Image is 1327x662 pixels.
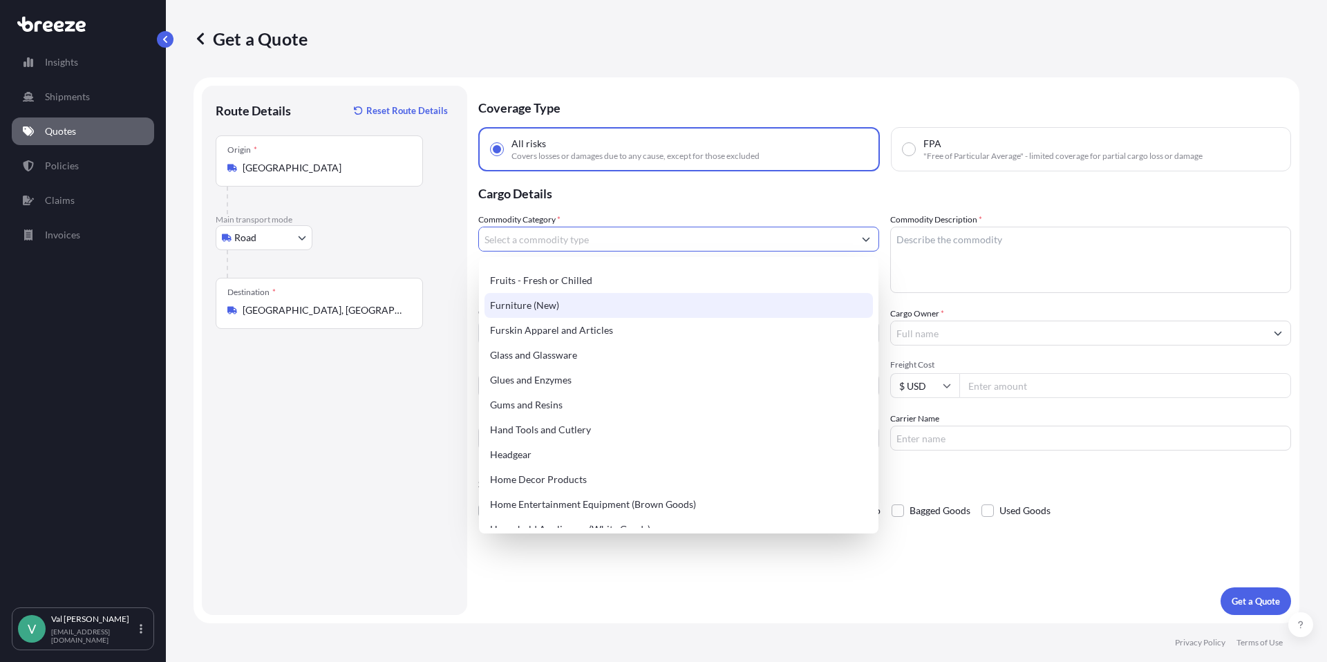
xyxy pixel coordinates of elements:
div: Furniture (New) [484,293,873,318]
p: Cargo Details [478,171,1291,213]
div: Furskin Apparel and Articles [484,318,873,343]
span: Bagged Goods [910,500,970,521]
button: Show suggestions [854,227,878,252]
p: Reset Route Details [366,104,448,117]
input: Your internal reference [478,426,879,451]
p: Val [PERSON_NAME] [51,614,137,625]
label: Cargo Owner [890,307,944,321]
p: Coverage Type [478,86,1291,127]
button: Show suggestions [1265,321,1290,346]
span: "Free of Particular Average" - limited coverage for partial cargo loss or damage [923,151,1203,162]
label: Booking Reference [478,412,547,426]
span: Commodity Value [478,307,879,318]
label: Carrier Name [890,412,939,426]
p: Privacy Policy [1175,637,1225,648]
div: Gums and Resins [484,393,873,417]
p: Special Conditions [478,478,1291,489]
span: Freight Cost [890,359,1291,370]
input: Enter name [890,426,1291,451]
div: Glues and Enzymes [484,368,873,393]
button: Select transport [216,225,312,250]
input: Destination [243,303,406,317]
span: Covers losses or damages due to any cause, except for those excluded [511,151,760,162]
label: Commodity Description [890,213,982,227]
p: Shipments [45,90,90,104]
span: Used Goods [999,500,1051,521]
span: Road [234,231,256,245]
span: V [28,622,36,636]
p: Insights [45,55,78,69]
div: Home Decor Products [484,467,873,492]
input: Origin [243,161,406,175]
div: Fruits - Fresh or Chilled [484,268,873,293]
span: FPA [923,137,941,151]
input: Enter amount [959,373,1291,398]
p: Route Details [216,102,291,119]
p: Claims [45,193,75,207]
div: Hand Tools and Cutlery [484,417,873,442]
label: Commodity Category [478,213,561,227]
p: Policies [45,159,79,173]
input: Full name [891,321,1265,346]
div: Household Appliances (White Goods) [484,517,873,542]
span: Load Type [478,359,520,373]
p: Get a Quote [194,28,308,50]
div: Destination [227,287,276,298]
span: All risks [511,137,546,151]
p: Terms of Use [1236,637,1283,648]
p: Main transport mode [216,214,453,225]
p: [EMAIL_ADDRESS][DOMAIN_NAME] [51,627,137,644]
p: Invoices [45,228,80,242]
div: Origin [227,144,257,155]
div: Home Entertainment Equipment (Brown Goods) [484,492,873,517]
p: Quotes [45,124,76,138]
p: Get a Quote [1232,594,1280,608]
div: Headgear [484,442,873,467]
input: Select a commodity type [479,227,854,252]
div: Glass and Glassware [484,343,873,368]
